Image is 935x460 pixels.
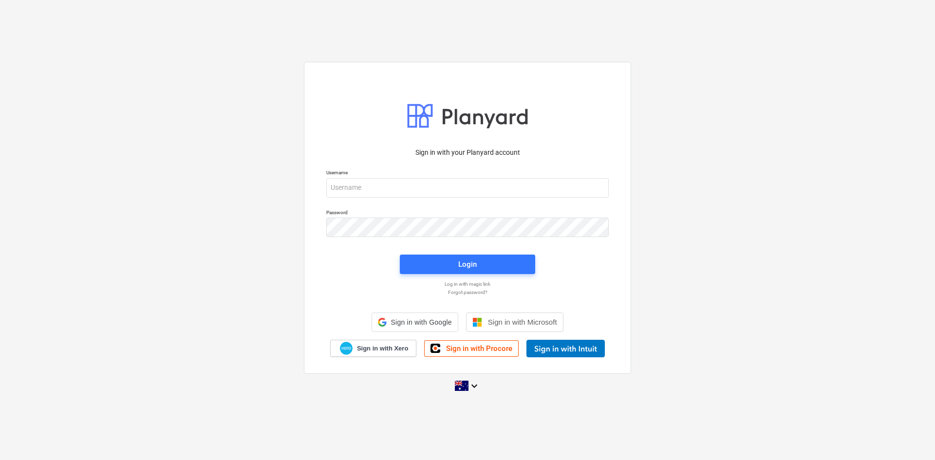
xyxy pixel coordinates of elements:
[488,318,557,326] span: Sign in with Microsoft
[357,344,408,353] span: Sign in with Xero
[458,258,477,271] div: Login
[391,318,451,326] span: Sign in with Google
[321,289,614,295] a: Forgot password?
[326,169,609,178] p: Username
[326,178,609,198] input: Username
[321,281,614,287] a: Log in with magic link
[446,344,512,353] span: Sign in with Procore
[326,209,609,218] p: Password
[330,340,417,357] a: Sign in with Xero
[372,313,458,332] div: Sign in with Google
[326,147,609,158] p: Sign in with your Planyard account
[472,317,482,327] img: Microsoft logo
[400,255,535,274] button: Login
[424,340,519,357] a: Sign in with Procore
[468,380,480,392] i: keyboard_arrow_down
[340,342,353,355] img: Xero logo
